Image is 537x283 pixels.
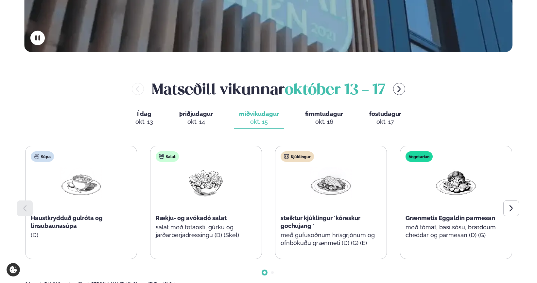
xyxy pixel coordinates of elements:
[271,271,274,274] span: Go to slide 2
[406,223,506,239] p: með tómat, basilsósu, bræddum cheddar og parmesan (D) (G)
[31,231,131,239] p: (D)
[263,271,266,274] span: Go to slide 1
[179,110,213,117] span: þriðjudagur
[281,151,314,162] div: Kjúklingur
[156,151,179,162] div: Salat
[285,83,385,98] span: október 13 - 17
[174,107,218,129] button: þriðjudagur okt. 14
[130,107,158,129] button: Í dag okt. 13
[305,118,343,126] div: okt. 16
[31,151,54,162] div: Súpa
[406,151,433,162] div: Vegetarian
[435,167,477,198] img: Vegan.png
[34,154,39,159] img: soup.svg
[7,263,20,276] a: Cookie settings
[132,83,144,95] button: menu-btn-left
[185,167,227,198] img: Salad.png
[393,83,405,95] button: menu-btn-right
[239,110,279,117] span: miðvikudagur
[369,118,401,126] div: okt. 17
[179,118,213,126] div: okt. 14
[364,107,407,129] button: föstudagur okt. 17
[281,215,360,229] span: steiktur kjúklingur ´kóreskur gochujang ´
[284,154,289,159] img: chicken.svg
[156,223,256,239] p: salat með fetaosti, gúrku og jarðarberjadressingu (D) (Skel)
[310,167,352,198] img: Chicken-breast.png
[234,107,284,129] button: miðvikudagur okt. 15
[152,78,385,100] h2: Matseðill vikunnar
[300,107,348,129] button: fimmtudagur okt. 16
[60,167,102,198] img: Soup.png
[305,110,343,117] span: fimmtudagur
[135,118,153,126] div: okt. 13
[159,154,164,159] img: salad.svg
[31,215,103,229] span: Haustkrydduð gulróta og linsubaunasúpa
[406,215,495,221] span: Grænmetis Eggaldin parmesan
[156,215,227,221] span: Rækju- og avókadó salat
[135,110,153,118] span: Í dag
[369,110,401,117] span: föstudagur
[281,231,381,247] p: með gufusoðnum hrísgrjónum og ofnbökuðu grænmeti (D) (G) (E)
[239,118,279,126] div: okt. 15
